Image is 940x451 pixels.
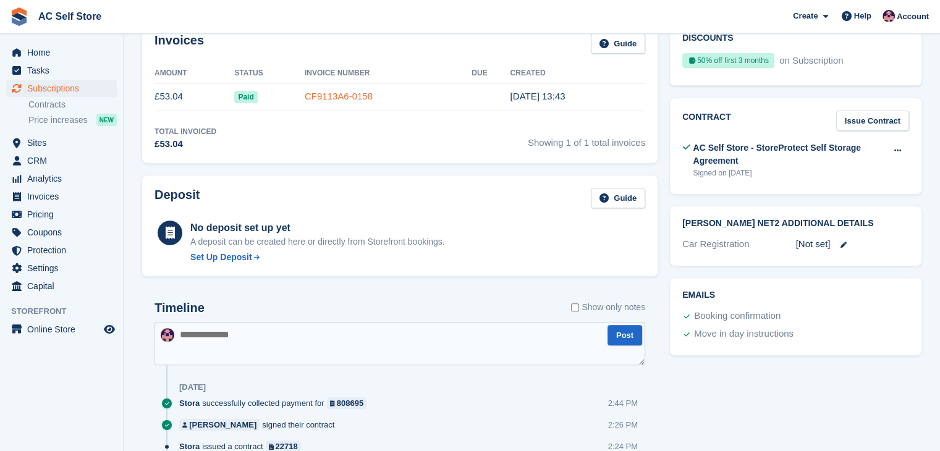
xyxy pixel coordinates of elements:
[571,301,645,314] label: Show only notes
[27,259,101,277] span: Settings
[161,328,174,342] img: Ted Cox
[6,321,117,338] a: menu
[28,99,117,111] a: Contracts
[897,11,929,23] span: Account
[27,242,101,259] span: Protection
[27,206,101,223] span: Pricing
[510,64,645,83] th: Created
[190,221,445,235] div: No deposit set up yet
[6,259,117,277] a: menu
[190,251,252,264] div: Set Up Deposit
[28,113,117,127] a: Price increases NEW
[327,397,367,409] a: 808695
[591,33,645,54] a: Guide
[33,6,106,27] a: AC Self Store
[27,224,101,241] span: Coupons
[190,235,445,248] p: A deposit can be created here or directly from Storefront bookings.
[27,277,101,295] span: Capital
[528,126,645,151] span: Showing 1 of 1 total invoices
[27,80,101,97] span: Subscriptions
[6,188,117,205] a: menu
[6,277,117,295] a: menu
[6,152,117,169] a: menu
[694,327,794,342] div: Move in day instructions
[682,219,909,229] h2: [PERSON_NAME] Net2 Additional Details
[27,321,101,338] span: Online Store
[682,237,796,251] div: Car Registration
[796,237,910,251] div: [Not set]
[305,91,373,101] a: CF9113A6-0158
[777,55,843,65] span: on Subscription
[682,53,774,68] div: 50% off first 3 months
[693,167,886,179] div: Signed on [DATE]
[693,141,886,167] div: AC Self Store - StoreProtect Self Storage Agreement
[27,152,101,169] span: CRM
[6,242,117,259] a: menu
[793,10,818,22] span: Create
[189,419,256,431] div: [PERSON_NAME]
[179,397,373,409] div: successfully collected payment for
[694,309,781,324] div: Booking confirmation
[6,134,117,151] a: menu
[155,137,216,151] div: £53.04
[854,10,871,22] span: Help
[6,170,117,187] a: menu
[11,305,123,318] span: Storefront
[571,301,579,314] input: Show only notes
[102,322,117,337] a: Preview store
[591,188,645,208] a: Guide
[682,33,909,43] h2: Discounts
[155,126,216,137] div: Total Invoiced
[682,290,909,300] h2: Emails
[179,419,341,431] div: signed their contract
[190,251,445,264] a: Set Up Deposit
[28,114,88,126] span: Price increases
[608,419,638,431] div: 2:26 PM
[179,419,260,431] a: [PERSON_NAME]
[27,134,101,151] span: Sites
[155,301,205,315] h2: Timeline
[6,224,117,241] a: menu
[179,397,200,409] span: Stora
[472,64,510,83] th: Due
[27,44,101,61] span: Home
[96,114,117,126] div: NEW
[27,170,101,187] span: Analytics
[510,91,565,101] time: 2025-09-04 12:43:07 UTC
[234,64,305,83] th: Status
[27,188,101,205] span: Invoices
[305,64,472,83] th: Invoice Number
[6,44,117,61] a: menu
[179,382,206,392] div: [DATE]
[6,62,117,79] a: menu
[10,7,28,26] img: stora-icon-8386f47178a22dfd0bd8f6a31ec36ba5ce8667c1dd55bd0f319d3a0aa187defe.svg
[883,10,895,22] img: Ted Cox
[6,80,117,97] a: menu
[155,33,204,54] h2: Invoices
[155,188,200,208] h2: Deposit
[6,206,117,223] a: menu
[234,91,257,103] span: Paid
[608,325,642,345] button: Post
[836,111,909,131] a: Issue Contract
[337,397,363,409] div: 808695
[27,62,101,79] span: Tasks
[608,397,638,409] div: 2:44 PM
[682,111,731,131] h2: Contract
[155,64,234,83] th: Amount
[155,83,234,111] td: £53.04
